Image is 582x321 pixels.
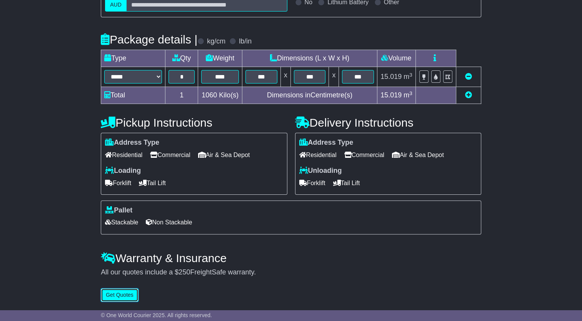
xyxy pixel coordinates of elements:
[404,91,412,99] span: m
[380,73,402,80] span: 15.019
[239,37,252,46] label: lb/in
[465,91,472,99] a: Add new item
[198,149,250,161] span: Air & Sea Depot
[329,67,339,87] td: x
[242,50,377,67] td: Dimensions (L x W x H)
[280,67,290,87] td: x
[333,177,360,189] span: Tail Lift
[202,91,217,99] span: 1060
[101,268,481,277] div: All our quotes include a $ FreightSafe warranty.
[404,73,412,80] span: m
[299,167,342,175] label: Unloading
[207,37,225,46] label: kg/cm
[295,116,481,129] h4: Delivery Instructions
[105,139,159,147] label: Address Type
[105,149,142,161] span: Residential
[101,252,481,264] h4: Warranty & Insurance
[146,216,192,228] span: Non Stackable
[242,87,377,104] td: Dimensions in Centimetre(s)
[409,72,412,78] sup: 3
[165,87,198,104] td: 1
[299,177,325,189] span: Forklift
[380,91,402,99] span: 15.019
[392,149,444,161] span: Air & Sea Depot
[465,73,472,80] a: Remove this item
[139,177,166,189] span: Tail Lift
[101,288,138,302] button: Get Quotes
[101,33,197,46] h4: Package details |
[344,149,384,161] span: Commercial
[105,206,132,215] label: Pallet
[299,149,337,161] span: Residential
[165,50,198,67] td: Qty
[101,50,165,67] td: Type
[101,116,287,129] h4: Pickup Instructions
[105,167,141,175] label: Loading
[150,149,190,161] span: Commercial
[198,50,242,67] td: Weight
[101,312,212,318] span: © One World Courier 2025. All rights reserved.
[105,216,138,228] span: Stackable
[101,87,165,104] td: Total
[105,177,131,189] span: Forklift
[178,268,190,276] span: 250
[198,87,242,104] td: Kilo(s)
[409,90,412,96] sup: 3
[299,139,354,147] label: Address Type
[377,50,415,67] td: Volume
